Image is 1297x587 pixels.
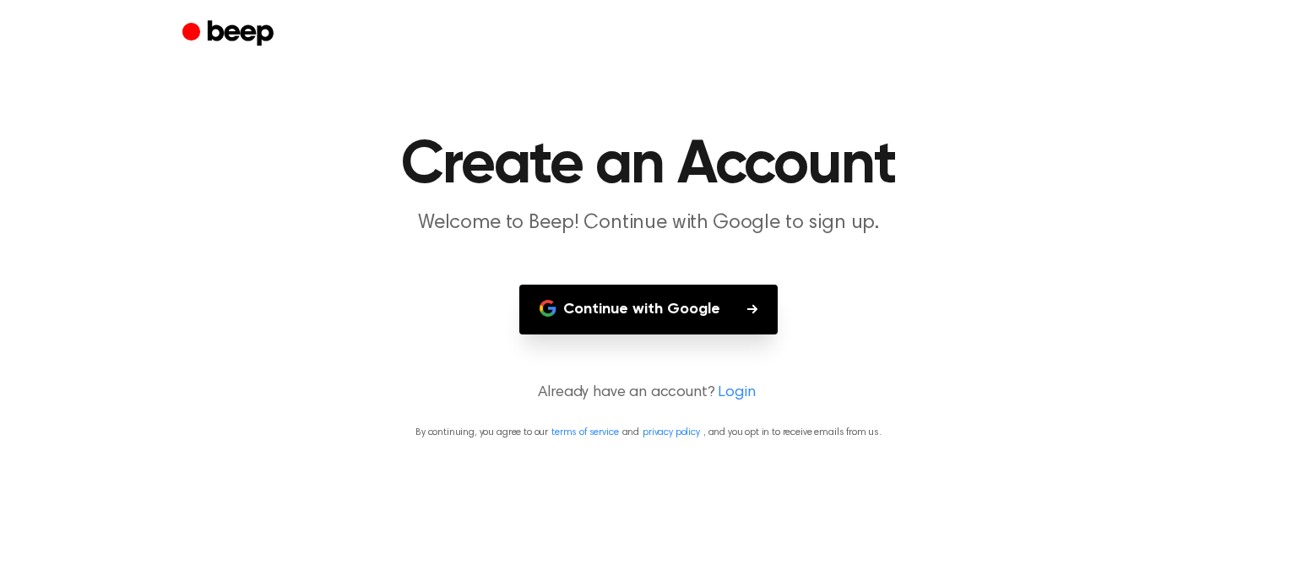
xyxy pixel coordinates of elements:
button: Continue with Google [519,285,778,334]
h1: Create an Account [216,135,1081,196]
a: Beep [182,18,278,51]
p: By continuing, you agree to our and , and you opt in to receive emails from us. [20,425,1277,440]
a: privacy policy [643,427,700,438]
a: Login [718,382,755,405]
p: Welcome to Beep! Continue with Google to sign up. [324,209,973,237]
p: Already have an account? [20,382,1277,405]
a: terms of service [551,427,618,438]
